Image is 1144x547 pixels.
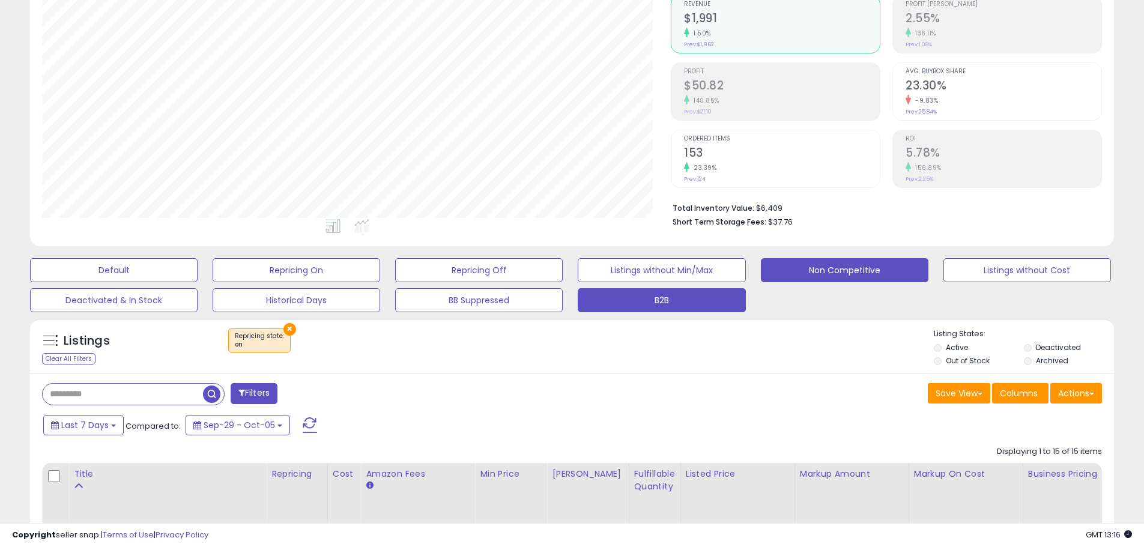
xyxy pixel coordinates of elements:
[578,288,745,312] button: B2B
[1000,387,1038,399] span: Columns
[103,529,154,540] a: Terms of Use
[74,468,261,480] div: Title
[689,96,719,105] small: 140.85%
[684,11,880,28] h2: $1,991
[684,175,706,183] small: Prev: 124
[911,96,938,105] small: -9.83%
[235,331,284,349] span: Repricing state :
[800,468,904,480] div: Markup Amount
[684,1,880,8] span: Revenue
[395,288,563,312] button: BB Suppressed
[126,420,181,432] span: Compared to:
[42,353,95,364] div: Clear All Filters
[231,383,277,404] button: Filters
[684,68,880,75] span: Profit
[366,468,470,480] div: Amazon Fees
[914,468,1018,480] div: Markup on Cost
[906,108,937,115] small: Prev: 25.84%
[686,468,790,480] div: Listed Price
[333,468,356,480] div: Cost
[1050,383,1102,403] button: Actions
[992,383,1049,403] button: Columns
[43,415,124,435] button: Last 7 Days
[1036,342,1081,352] label: Deactivated
[684,41,714,48] small: Prev: $1,962
[30,288,198,312] button: Deactivated & In Stock
[684,79,880,95] h2: $50.82
[12,530,208,541] div: seller snap | |
[186,415,290,435] button: Sep-29 - Oct-05
[61,419,109,431] span: Last 7 Days
[673,217,766,227] b: Short Term Storage Fees:
[283,323,296,336] button: ×
[946,342,968,352] label: Active
[12,529,56,540] strong: Copyright
[684,146,880,162] h2: 153
[634,468,676,493] div: Fulfillable Quantity
[906,11,1101,28] h2: 2.55%
[768,216,793,228] span: $37.76
[943,258,1111,282] button: Listings without Cost
[909,463,1023,523] th: The percentage added to the cost of goods (COGS) that forms the calculator for Min & Max prices.
[64,333,110,349] h5: Listings
[213,288,380,312] button: Historical Days
[906,79,1101,95] h2: 23.30%
[997,446,1102,458] div: Displaying 1 to 15 of 15 items
[480,468,542,480] div: Min Price
[928,383,990,403] button: Save View
[552,468,623,480] div: [PERSON_NAME]
[906,68,1101,75] span: Avg. Buybox Share
[689,163,716,172] small: 23.39%
[1086,529,1132,540] span: 2025-10-13 13:16 GMT
[906,175,933,183] small: Prev: 2.25%
[684,136,880,142] span: Ordered Items
[1036,355,1068,366] label: Archived
[673,200,1093,214] li: $6,409
[156,529,208,540] a: Privacy Policy
[946,355,990,366] label: Out of Stock
[689,29,711,38] small: 1.50%
[906,146,1101,162] h2: 5.78%
[934,328,1114,340] p: Listing States:
[684,108,712,115] small: Prev: $21.10
[204,419,275,431] span: Sep-29 - Oct-05
[30,258,198,282] button: Default
[395,258,563,282] button: Repricing Off
[911,29,936,38] small: 136.11%
[906,136,1101,142] span: ROI
[271,468,322,480] div: Repricing
[761,258,928,282] button: Non Competitive
[213,258,380,282] button: Repricing On
[911,163,942,172] small: 156.89%
[673,203,754,213] b: Total Inventory Value:
[906,1,1101,8] span: Profit [PERSON_NAME]
[906,41,932,48] small: Prev: 1.08%
[366,480,373,491] small: Amazon Fees.
[578,258,745,282] button: Listings without Min/Max
[235,340,284,349] div: on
